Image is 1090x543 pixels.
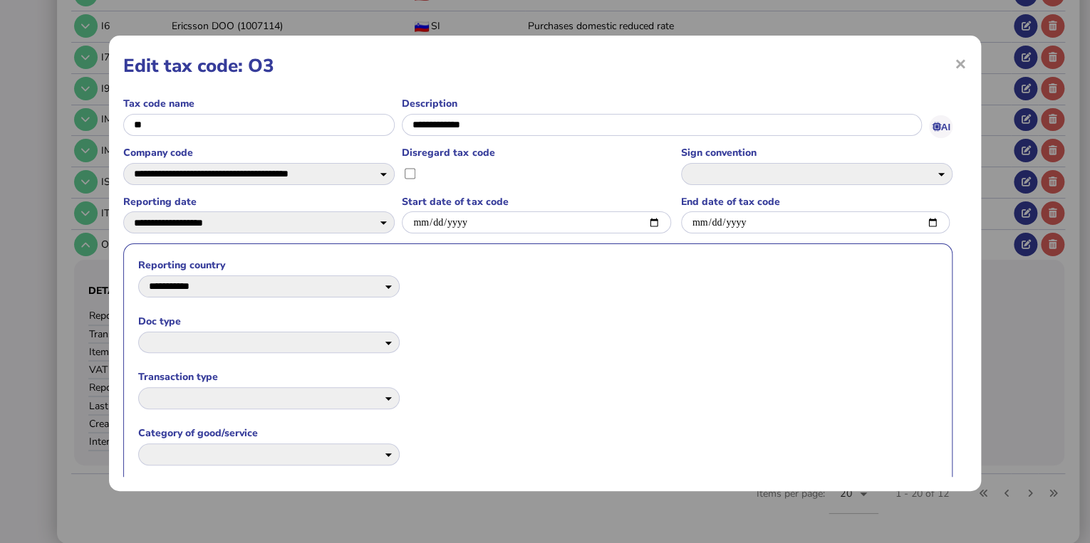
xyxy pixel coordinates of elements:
[123,97,395,110] label: Tax code name
[955,50,967,77] span: ×
[138,315,400,328] label: Doc type
[402,146,673,159] label: Disregard tax code
[929,115,953,139] button: AI
[123,195,395,209] label: Reporting date
[402,195,673,209] label: Start date of tax code
[402,97,953,110] label: Description
[681,146,953,159] label: Sign convention
[138,258,400,272] label: Reporting country
[138,370,400,384] label: Transaction type
[681,195,953,209] label: End date of tax code
[123,53,967,78] h1: Edit tax code: O3
[138,426,400,440] label: Category of good/service
[123,146,395,159] label: Company code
